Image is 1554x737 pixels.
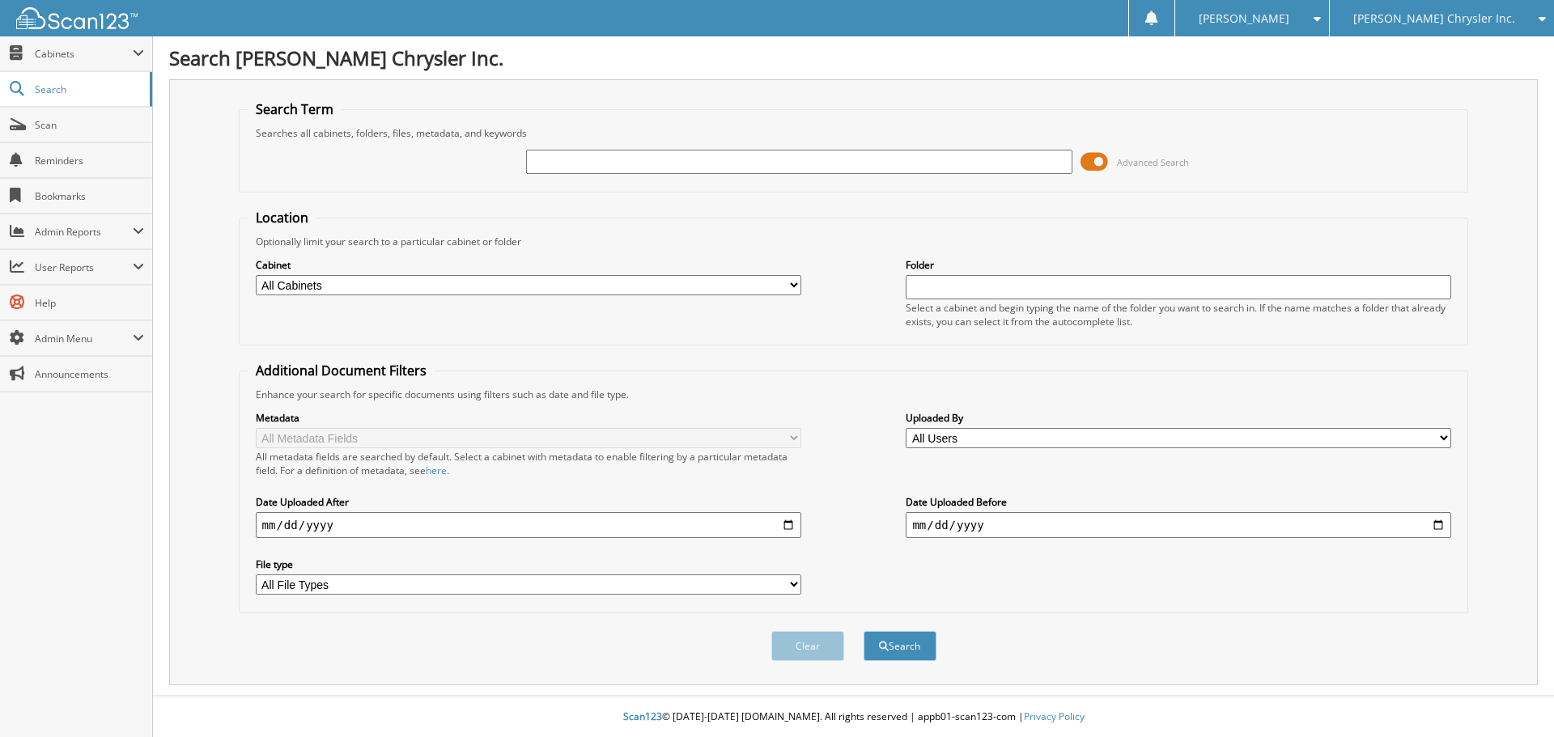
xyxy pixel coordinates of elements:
[35,332,133,345] span: Admin Menu
[248,100,342,118] legend: Search Term
[426,464,447,477] a: here
[35,47,133,61] span: Cabinets
[1199,14,1289,23] span: [PERSON_NAME]
[864,631,936,661] button: Search
[35,367,144,381] span: Announcements
[1353,14,1515,23] span: [PERSON_NAME] Chrysler Inc.
[248,362,435,379] legend: Additional Document Filters
[248,388,1460,401] div: Enhance your search for specific documents using filters such as date and file type.
[248,209,316,227] legend: Location
[35,225,133,239] span: Admin Reports
[35,296,144,310] span: Help
[256,411,801,425] label: Metadata
[906,411,1451,425] label: Uploaded By
[771,631,844,661] button: Clear
[906,512,1451,538] input: end
[248,126,1460,140] div: Searches all cabinets, folders, files, metadata, and keywords
[256,258,801,272] label: Cabinet
[35,83,142,96] span: Search
[35,154,144,167] span: Reminders
[35,118,144,132] span: Scan
[256,512,801,538] input: start
[35,189,144,203] span: Bookmarks
[153,697,1554,737] div: © [DATE]-[DATE] [DOMAIN_NAME]. All rights reserved | appb01-scan123-com |
[1024,709,1085,723] a: Privacy Policy
[35,260,133,274] span: User Reports
[16,7,138,29] img: scan123-logo-white.svg
[906,301,1451,328] div: Select a cabinet and begin typing the name of the folder you want to search in. If the name match...
[256,495,801,509] label: Date Uploaded After
[906,495,1451,509] label: Date Uploaded Before
[256,450,801,477] div: All metadata fields are searched by default. Select a cabinet with metadata to enable filtering b...
[169,44,1538,71] h1: Search [PERSON_NAME] Chrysler Inc.
[248,235,1460,248] div: Optionally limit your search to a particular cabinet or folder
[623,709,662,723] span: Scan123
[906,258,1451,272] label: Folder
[256,557,801,571] label: File type
[1117,156,1189,168] span: Advanced Search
